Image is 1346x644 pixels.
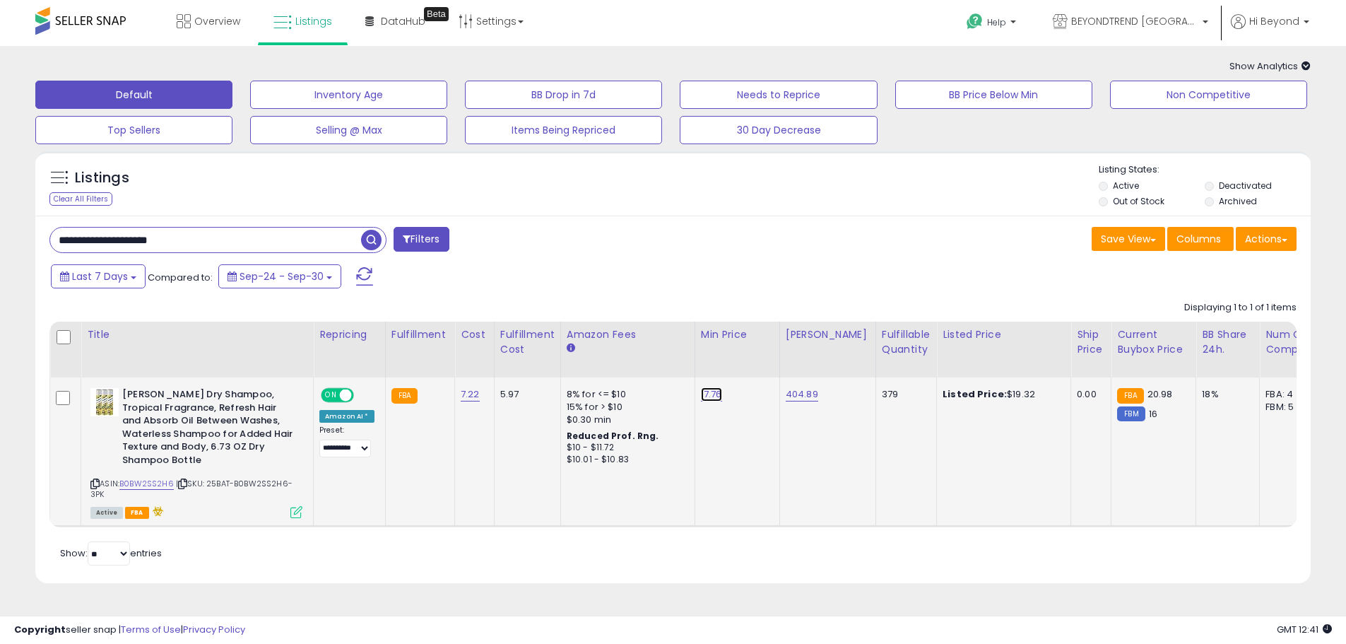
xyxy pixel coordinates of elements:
span: Hi Beyond [1249,14,1299,28]
button: Last 7 Days [51,264,146,288]
i: hazardous material [149,506,164,516]
a: Terms of Use [121,623,181,636]
div: 8% for <= $10 [567,388,684,401]
div: $0.30 min [567,414,684,426]
span: Overview [194,14,240,28]
span: DataHub [381,14,425,28]
div: [PERSON_NAME] [786,327,870,342]
a: 17.76 [701,387,722,402]
p: Listing States: [1099,163,1311,177]
div: $10.01 - $10.83 [567,454,684,466]
label: Archived [1219,195,1257,207]
b: [PERSON_NAME] Dry Shampoo, Tropical Fragrance, Refresh Hair and Absorb Oil Between Washes, Waterl... [122,388,294,470]
button: Filters [394,227,449,252]
button: BB Drop in 7d [465,81,662,109]
span: 2025-10-8 12:41 GMT [1277,623,1332,636]
strong: Copyright [14,623,66,636]
div: $10 - $11.72 [567,442,684,454]
i: Get Help [966,13,984,30]
div: 0.00 [1077,388,1100,401]
div: BB Share 24h. [1202,327,1253,357]
div: Fulfillment [391,327,449,342]
button: Default [35,81,232,109]
label: Deactivated [1219,180,1272,192]
img: 51MxwsBhyTL._SL40_.jpg [90,388,119,416]
button: Selling @ Max [250,116,447,144]
div: FBM: 5 [1265,401,1312,414]
label: Active [1113,180,1139,192]
div: Tooltip anchor [424,7,449,21]
div: Num of Comp. [1265,327,1317,357]
button: BB Price Below Min [895,81,1092,109]
div: Fulfillment Cost [500,327,555,357]
div: 379 [882,388,926,401]
span: 20.98 [1147,387,1173,401]
div: Clear All Filters [49,192,112,206]
div: Fulfillable Quantity [882,327,931,357]
div: Min Price [701,327,774,342]
a: 7.22 [461,387,480,402]
div: Preset: [319,426,374,457]
span: 16 [1149,407,1157,421]
div: Current Buybox Price [1117,327,1190,357]
div: $19.32 [943,388,1060,401]
span: All listings currently available for purchase on Amazon [90,507,123,519]
div: Repricing [319,327,379,342]
small: FBM [1117,406,1145,421]
button: Inventory Age [250,81,447,109]
label: Out of Stock [1113,195,1164,207]
span: Last 7 Days [72,269,128,283]
div: 18% [1202,388,1248,401]
button: Needs to Reprice [680,81,877,109]
div: Ship Price [1077,327,1105,357]
button: Non Competitive [1110,81,1307,109]
small: Amazon Fees. [567,342,575,355]
div: FBA: 4 [1265,388,1312,401]
small: FBA [1117,388,1143,404]
small: FBA [391,388,418,404]
a: Help [955,2,1030,46]
a: 404.89 [786,387,818,402]
span: Columns [1176,232,1221,246]
div: ASIN: [90,388,302,517]
span: OFF [352,390,374,402]
a: Privacy Policy [183,623,245,636]
button: Top Sellers [35,116,232,144]
b: Listed Price: [943,387,1007,401]
div: seller snap | | [14,623,245,637]
span: ON [322,390,340,402]
h5: Listings [75,168,129,188]
div: 15% for > $10 [567,401,684,414]
span: Help [987,16,1006,28]
button: Actions [1236,227,1297,251]
div: 5.97 [500,388,550,401]
div: Amazon AI * [319,410,374,423]
div: Title [87,327,307,342]
span: Listings [295,14,332,28]
button: Items Being Repriced [465,116,662,144]
span: Show Analytics [1229,59,1311,73]
span: Compared to: [148,271,213,284]
span: Sep-24 - Sep-30 [240,269,324,283]
span: Show: entries [60,546,162,560]
div: Listed Price [943,327,1065,342]
div: Cost [461,327,488,342]
a: B0BW2SS2H6 [119,478,174,490]
span: | SKU: 25BAT-B0BW2SS2H6-3PK [90,478,293,499]
span: FBA [125,507,149,519]
button: 30 Day Decrease [680,116,877,144]
div: Amazon Fees [567,327,689,342]
span: BEYONDTREND [GEOGRAPHIC_DATA] [1071,14,1198,28]
button: Save View [1092,227,1165,251]
button: Sep-24 - Sep-30 [218,264,341,288]
div: Displaying 1 to 1 of 1 items [1184,301,1297,315]
b: Reduced Prof. Rng. [567,430,659,442]
button: Columns [1167,227,1234,251]
a: Hi Beyond [1231,14,1309,46]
